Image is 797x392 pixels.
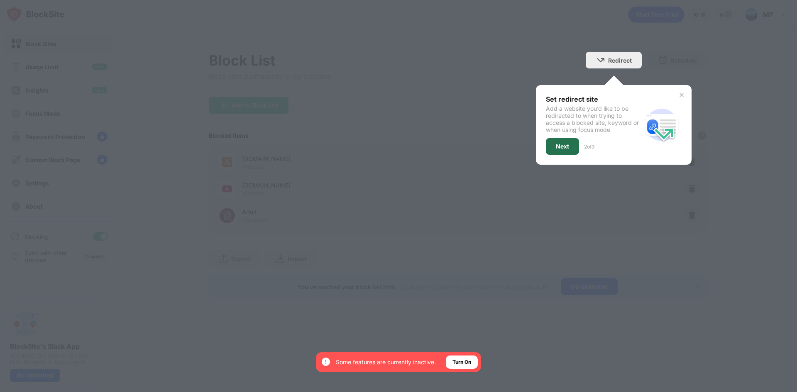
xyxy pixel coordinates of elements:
[546,95,642,103] div: Set redirect site
[452,358,471,366] div: Turn On
[336,358,436,366] div: Some features are currently inactive.
[584,144,594,150] div: 2 of 3
[678,92,685,98] img: x-button.svg
[546,105,642,133] div: Add a website you’d like to be redirected to when trying to access a blocked site, keyword or whe...
[556,143,569,150] div: Next
[642,105,682,145] img: redirect.svg
[321,357,331,367] img: error-circle-white.svg
[608,57,632,64] div: Redirect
